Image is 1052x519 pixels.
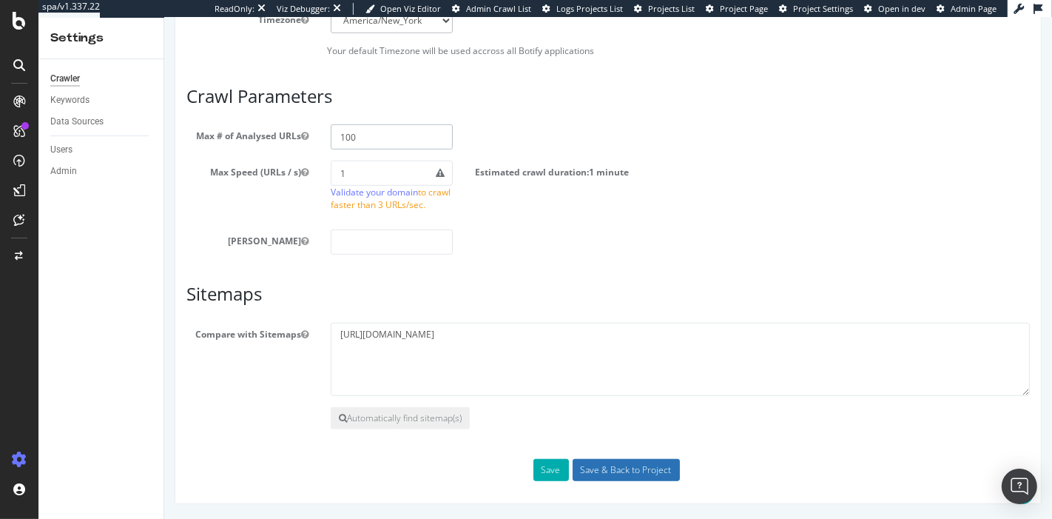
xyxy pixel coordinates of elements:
[380,3,441,14] span: Open Viz Editor
[50,71,80,87] div: Crawler
[166,168,286,193] span: to crawl faster than 3 URLs/sec.
[50,93,90,108] div: Keywords
[137,148,144,161] button: Max Speed (URLs / s)
[542,3,623,15] a: Logs Projects List
[50,114,104,130] div: Data Sources
[11,107,155,124] label: Max # of Analysed URLs
[166,389,306,412] button: Automatically find sitemap(s)
[951,3,997,14] span: Admin Page
[864,3,925,15] a: Open in dev
[166,305,866,379] textarea: [URL][DOMAIN_NAME]
[137,217,144,230] button: [PERSON_NAME]
[50,114,153,130] a: Data Sources
[369,441,405,463] button: Save
[50,164,77,179] div: Admin
[50,142,153,158] a: Users
[634,3,695,15] a: Projects List
[365,3,441,15] a: Open Viz Editor
[50,142,73,158] div: Users
[22,69,866,88] h3: Crawl Parameters
[793,3,853,14] span: Project Settings
[779,3,853,15] a: Project Settings
[452,3,531,15] a: Admin Crawl List
[22,27,866,39] p: Your default Timezone will be used accross all Botify applications
[878,3,925,14] span: Open in dev
[137,310,144,323] button: Compare with Sitemaps
[50,71,153,87] a: Crawler
[215,3,254,15] div: ReadOnly:
[11,143,155,161] label: Max Speed (URLs / s)
[166,168,254,181] a: Validate your domain
[556,3,623,14] span: Logs Projects List
[311,143,465,161] label: Estimated crawl duration:
[50,93,153,108] a: Keywords
[277,3,330,15] div: Viz Debugger:
[466,3,531,14] span: Admin Crawl List
[50,30,152,47] div: Settings
[137,112,144,124] button: Max # of Analysed URLs
[50,164,153,179] a: Admin
[408,441,516,463] input: Save & Back to Project
[720,3,768,14] span: Project Page
[22,267,866,286] h3: Sitemaps
[937,3,997,15] a: Admin Page
[706,3,768,15] a: Project Page
[648,3,695,14] span: Projects List
[1002,469,1037,504] div: Open Intercom Messenger
[11,305,155,323] label: Compare with Sitemaps
[425,148,465,161] span: 1 minute
[11,212,155,230] label: [PERSON_NAME]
